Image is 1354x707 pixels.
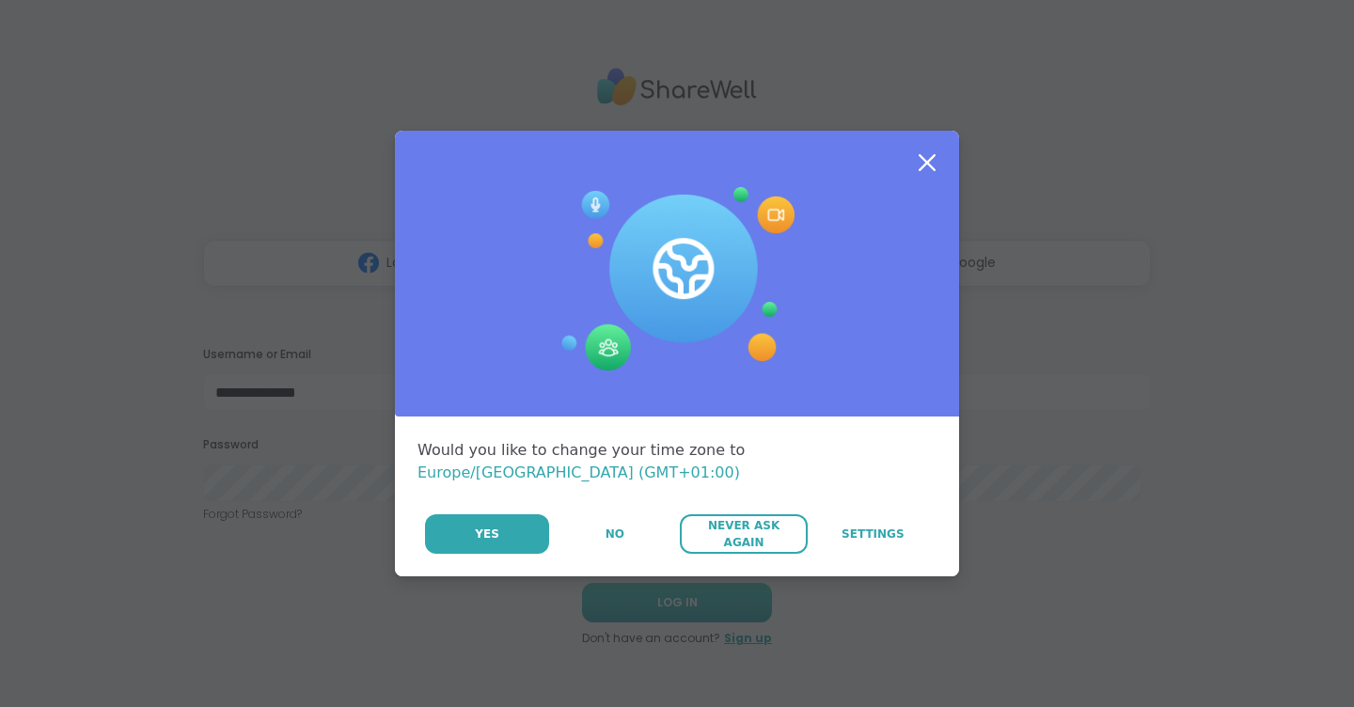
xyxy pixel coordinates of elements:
span: Settings [842,526,905,542]
img: Session Experience [559,187,795,371]
span: Yes [475,526,499,542]
button: Yes [425,514,549,554]
button: No [551,514,678,554]
span: No [606,526,624,542]
span: Europe/[GEOGRAPHIC_DATA] (GMT+01:00) [417,463,740,481]
a: Settings [810,514,937,554]
div: Would you like to change your time zone to [417,439,937,484]
button: Never Ask Again [680,514,807,554]
span: Never Ask Again [689,517,797,551]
